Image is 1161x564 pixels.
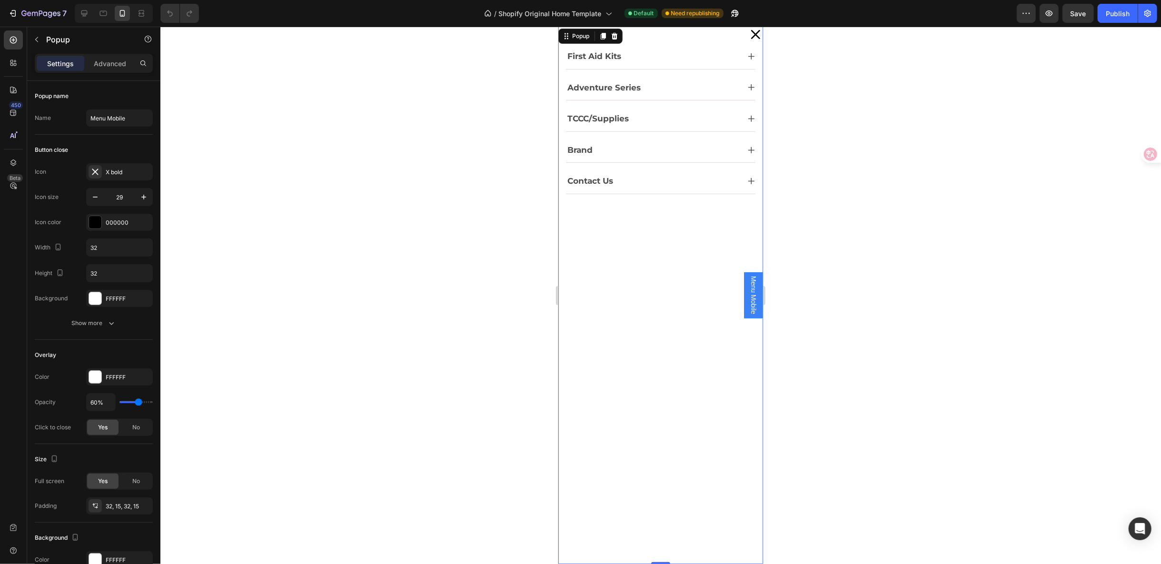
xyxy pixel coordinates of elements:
span: Save [1071,10,1086,18]
div: Name [35,114,51,122]
div: X bold [106,168,150,177]
span: No [132,477,140,485]
p: 7 [62,8,67,19]
div: Icon [35,168,46,176]
div: Show more [72,318,116,328]
div: Popup name [35,92,69,100]
div: Open Intercom Messenger [1129,517,1151,540]
span: Need republishing [671,9,720,18]
span: / [495,9,497,19]
input: Auto [87,239,152,256]
input: E.g. New popup [86,109,153,127]
span: Default [634,9,654,18]
div: Width [35,241,64,254]
div: Undo/Redo [160,4,199,23]
span: Yes [98,423,108,432]
div: Beta [7,174,23,182]
div: Height [35,267,66,280]
button: Save [1062,4,1094,23]
div: Opacity [35,398,56,406]
span: No [132,423,140,432]
p: Settings [47,59,74,69]
div: 32, 15, 32, 15 [106,502,150,511]
div: Publish [1106,9,1130,19]
div: FFFFFF [106,373,150,382]
button: Publish [1098,4,1138,23]
iframe: Design area [558,27,763,564]
div: FFFFFF [106,295,150,303]
div: 450 [9,101,23,109]
div: Color [35,373,50,381]
div: Overlay [35,351,56,359]
div: 000000 [106,218,150,227]
div: Button close [35,146,68,154]
span: Shopify Original Home Template [499,9,602,19]
p: Popup [46,34,127,45]
div: Padding [35,502,57,510]
button: 7 [4,4,71,23]
div: Background [35,294,68,303]
div: Icon size [35,193,59,201]
div: Size [35,453,60,466]
div: Background [35,532,81,544]
div: Color [35,555,50,564]
p: Advanced [94,59,126,69]
div: Click to close [35,423,71,432]
input: Auto [87,394,115,411]
div: Icon color [35,218,61,227]
button: Show more [35,315,153,332]
span: Yes [98,477,108,485]
input: Auto [87,265,152,282]
div: Full screen [35,477,64,485]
